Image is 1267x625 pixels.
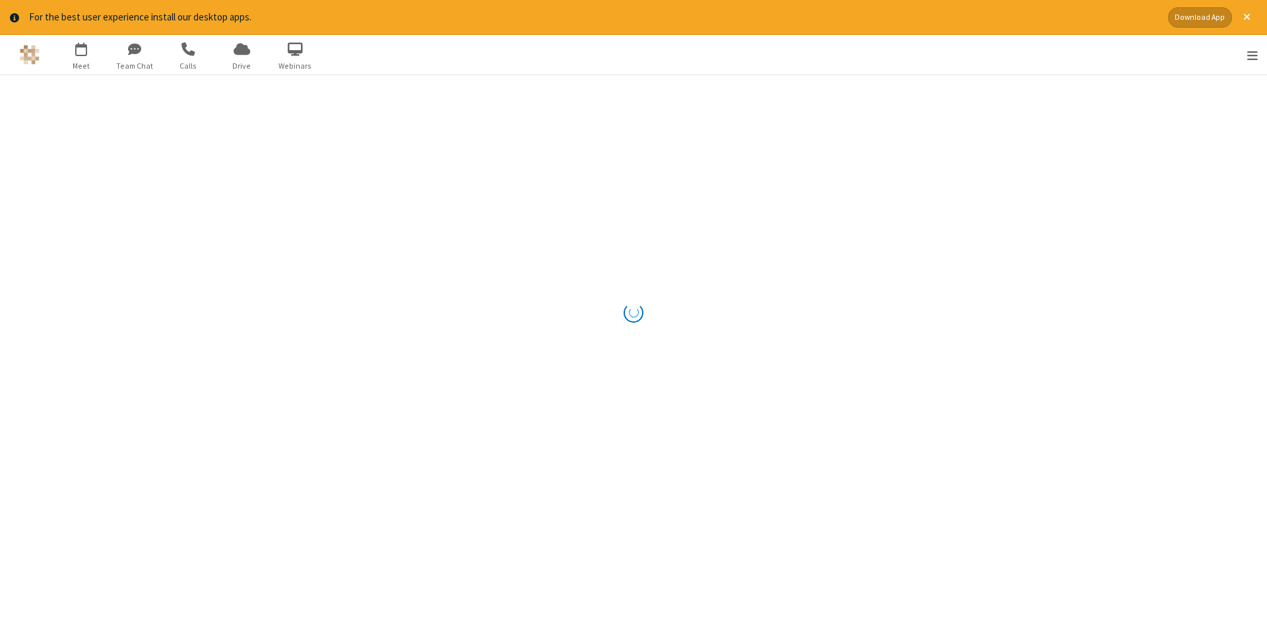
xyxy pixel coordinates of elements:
[1237,7,1257,28] button: Close alert
[29,10,1158,25] div: For the best user experience install our desktop apps.
[217,60,267,72] span: Drive
[1168,7,1232,28] button: Download App
[20,45,40,65] img: QA Selenium DO NOT DELETE OR CHANGE
[164,60,213,72] span: Calls
[110,60,160,72] span: Team Chat
[57,60,106,72] span: Meet
[271,60,320,72] span: Webinars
